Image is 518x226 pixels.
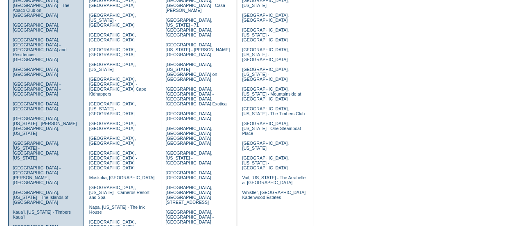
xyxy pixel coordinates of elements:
a: [GEOGRAPHIC_DATA], [US_STATE] - [PERSON_NAME][GEOGRAPHIC_DATA] [165,42,230,57]
a: [GEOGRAPHIC_DATA], [GEOGRAPHIC_DATA] [89,32,136,42]
a: [GEOGRAPHIC_DATA], [GEOGRAPHIC_DATA] - [GEOGRAPHIC_DATA] Cape Kidnappers [89,77,146,96]
a: [GEOGRAPHIC_DATA], [US_STATE] - [GEOGRAPHIC_DATA] [165,151,212,165]
a: [GEOGRAPHIC_DATA], [US_STATE] - [GEOGRAPHIC_DATA] [242,47,289,62]
a: [GEOGRAPHIC_DATA], [GEOGRAPHIC_DATA] [165,170,212,180]
a: [GEOGRAPHIC_DATA], [US_STATE] [242,141,289,151]
a: [GEOGRAPHIC_DATA], [US_STATE] - Mountainside at [GEOGRAPHIC_DATA] [242,87,301,101]
a: [GEOGRAPHIC_DATA], [GEOGRAPHIC_DATA] - [GEOGRAPHIC_DATA] and Residences [GEOGRAPHIC_DATA] [13,37,67,62]
a: [GEOGRAPHIC_DATA], [US_STATE] - [GEOGRAPHIC_DATA] [242,67,289,82]
a: [GEOGRAPHIC_DATA], [GEOGRAPHIC_DATA] [89,121,136,131]
a: [GEOGRAPHIC_DATA], [GEOGRAPHIC_DATA] - [GEOGRAPHIC_DATA] [GEOGRAPHIC_DATA] [165,126,213,146]
a: [GEOGRAPHIC_DATA], [GEOGRAPHIC_DATA] - [GEOGRAPHIC_DATA], [GEOGRAPHIC_DATA] Exotica [165,87,226,106]
a: [GEOGRAPHIC_DATA], [GEOGRAPHIC_DATA] [242,13,289,23]
a: [GEOGRAPHIC_DATA], [US_STATE] - One Steamboat Place [242,121,301,136]
a: [GEOGRAPHIC_DATA], [US_STATE] - [GEOGRAPHIC_DATA], [US_STATE] [13,141,59,160]
a: [GEOGRAPHIC_DATA], [US_STATE] - [GEOGRAPHIC_DATA] [89,13,136,27]
a: Muskoka, [GEOGRAPHIC_DATA] [89,175,154,180]
a: [GEOGRAPHIC_DATA], [US_STATE] - 71 [GEOGRAPHIC_DATA], [GEOGRAPHIC_DATA] [165,18,212,37]
a: [GEOGRAPHIC_DATA], [GEOGRAPHIC_DATA] - [GEOGRAPHIC_DATA] [GEOGRAPHIC_DATA] [89,151,137,170]
a: [GEOGRAPHIC_DATA], [US_STATE] - The Islands of [GEOGRAPHIC_DATA] [13,190,68,205]
a: Whistler, [GEOGRAPHIC_DATA] - Kadenwood Estates [242,190,308,200]
a: [GEOGRAPHIC_DATA], [GEOGRAPHIC_DATA] [89,136,136,146]
a: [GEOGRAPHIC_DATA] - [GEOGRAPHIC_DATA][PERSON_NAME], [GEOGRAPHIC_DATA] [13,165,61,185]
a: [GEOGRAPHIC_DATA], [US_STATE] - [PERSON_NAME][GEOGRAPHIC_DATA], [US_STATE] [13,116,77,136]
a: [GEOGRAPHIC_DATA] - [GEOGRAPHIC_DATA] - [GEOGRAPHIC_DATA] [13,82,61,96]
a: [GEOGRAPHIC_DATA], [GEOGRAPHIC_DATA] - [GEOGRAPHIC_DATA] [165,210,213,224]
a: Vail, [US_STATE] - The Arrabelle at [GEOGRAPHIC_DATA] [242,175,305,185]
a: [GEOGRAPHIC_DATA], [US_STATE] - [GEOGRAPHIC_DATA] [242,155,289,170]
a: Kaua'i, [US_STATE] - Timbers Kaua'i [13,210,71,219]
a: [GEOGRAPHIC_DATA], [GEOGRAPHIC_DATA] [13,23,59,32]
a: [GEOGRAPHIC_DATA], [US_STATE] [89,62,136,72]
a: [GEOGRAPHIC_DATA], [US_STATE] - [GEOGRAPHIC_DATA] [242,27,289,42]
a: [GEOGRAPHIC_DATA], [GEOGRAPHIC_DATA] [13,67,59,77]
a: [GEOGRAPHIC_DATA], [GEOGRAPHIC_DATA] - [GEOGRAPHIC_DATA][STREET_ADDRESS] [165,185,213,205]
a: [GEOGRAPHIC_DATA], [US_STATE] - The Timbers Club [242,106,305,116]
a: [GEOGRAPHIC_DATA], [GEOGRAPHIC_DATA] [13,101,59,111]
a: [GEOGRAPHIC_DATA], [US_STATE] - Carneros Resort and Spa [89,185,149,200]
a: [GEOGRAPHIC_DATA], [GEOGRAPHIC_DATA] [89,47,136,57]
a: [GEOGRAPHIC_DATA], [US_STATE] - [GEOGRAPHIC_DATA] on [GEOGRAPHIC_DATA] [165,62,217,82]
a: [GEOGRAPHIC_DATA], [GEOGRAPHIC_DATA] [165,111,212,121]
a: [GEOGRAPHIC_DATA], [US_STATE] - [GEOGRAPHIC_DATA] [89,101,136,116]
a: Napa, [US_STATE] - The Ink House [89,205,145,215]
